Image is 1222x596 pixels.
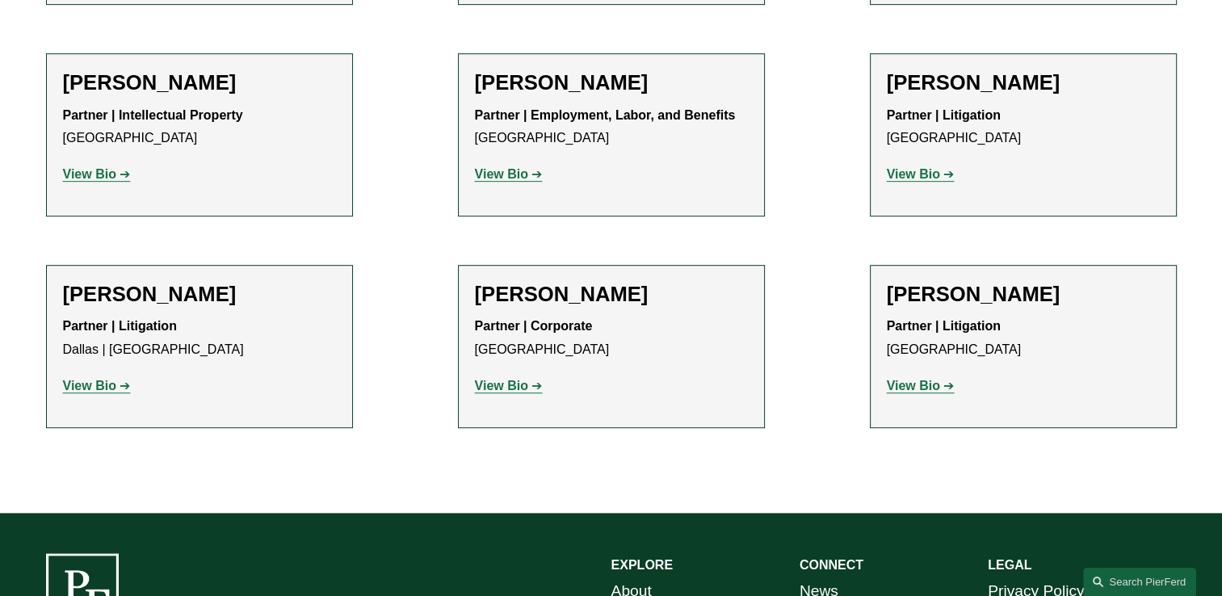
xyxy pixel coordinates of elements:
p: [GEOGRAPHIC_DATA] [63,104,336,151]
strong: Partner | Litigation [63,319,177,333]
strong: View Bio [63,379,116,392]
h2: [PERSON_NAME] [475,282,748,307]
strong: Partner | Litigation [887,319,1001,333]
h2: [PERSON_NAME] [887,282,1160,307]
a: Search this site [1083,568,1196,596]
h2: [PERSON_NAME] [63,282,336,307]
h2: [PERSON_NAME] [887,70,1160,95]
strong: Partner | Intellectual Property [63,108,243,122]
strong: View Bio [475,167,528,181]
p: [GEOGRAPHIC_DATA] [475,315,748,362]
strong: Partner | Corporate [475,319,593,333]
h2: [PERSON_NAME] [475,70,748,95]
p: [GEOGRAPHIC_DATA] [475,104,748,151]
strong: LEGAL [988,558,1031,572]
strong: View Bio [475,379,528,392]
strong: View Bio [63,167,116,181]
p: Dallas | [GEOGRAPHIC_DATA] [63,315,336,362]
p: [GEOGRAPHIC_DATA] [887,315,1160,362]
strong: EXPLORE [611,558,673,572]
strong: Partner | Litigation [887,108,1001,122]
strong: View Bio [887,167,940,181]
a: View Bio [63,167,131,181]
a: View Bio [63,379,131,392]
strong: CONNECT [800,558,863,572]
p: [GEOGRAPHIC_DATA] [887,104,1160,151]
a: View Bio [475,167,543,181]
strong: View Bio [887,379,940,392]
h2: [PERSON_NAME] [63,70,336,95]
strong: Partner | Employment, Labor, and Benefits [475,108,736,122]
a: View Bio [887,379,955,392]
a: View Bio [475,379,543,392]
a: View Bio [887,167,955,181]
